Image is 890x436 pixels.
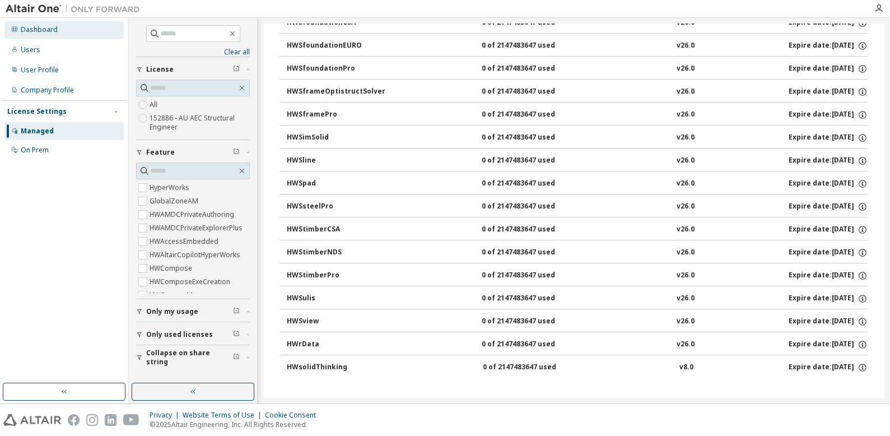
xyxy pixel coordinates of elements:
[233,65,240,74] span: Clear filter
[677,156,695,166] div: v26.0
[789,156,868,166] div: Expire date: [DATE]
[7,107,67,116] div: License Settings
[183,411,265,420] div: Website Terms of Use
[287,64,388,74] div: HWSfoundationPro
[150,194,201,208] label: GlobalZoneAM
[146,349,233,367] span: Collapse on share string
[150,98,160,112] label: All
[482,271,583,281] div: 0 of 2147483647 used
[233,148,240,157] span: Clear filter
[287,309,868,334] button: HWSview0 of 2147483647 usedv26.0Expire date:[DATE]
[677,179,695,189] div: v26.0
[482,41,583,51] div: 0 of 2147483647 used
[136,345,250,370] button: Collapse on share string
[21,66,59,75] div: User Profile
[150,248,243,262] label: HWAltairCopilotHyperWorks
[789,340,868,350] div: Expire date: [DATE]
[21,127,54,136] div: Managed
[789,271,868,281] div: Expire date: [DATE]
[482,179,583,189] div: 0 of 2147483647 used
[789,225,868,235] div: Expire date: [DATE]
[287,34,868,58] button: HWSfoundationEURO0 of 2147483647 usedv26.0Expire date:[DATE]
[287,332,868,357] button: HWrData0 of 2147483647 usedv26.0Expire date:[DATE]
[150,289,199,302] label: HWConnectMe
[482,202,583,212] div: 0 of 2147483647 used
[789,64,868,74] div: Expire date: [DATE]
[21,25,58,34] div: Dashboard
[146,330,213,339] span: Only used licenses
[287,240,868,265] button: HWStimberNDS0 of 2147483647 usedv26.0Expire date:[DATE]
[287,156,388,166] div: HWSline
[146,307,198,316] span: Only my usage
[482,87,583,97] div: 0 of 2147483647 used
[677,202,695,212] div: v26.0
[123,414,139,426] img: youtube.svg
[287,57,868,81] button: HWSfoundationPro0 of 2147483647 usedv26.0Expire date:[DATE]
[482,248,583,258] div: 0 of 2147483647 used
[6,3,146,15] img: Altair One
[287,126,868,150] button: HWSimSolid0 of 2147483647 usedv26.0Expire date:[DATE]
[287,225,388,235] div: HWStimberCSA
[483,363,584,373] div: 0 of 2147483647 used
[789,41,868,51] div: Expire date: [DATE]
[287,149,868,173] button: HWSline0 of 2147483647 usedv26.0Expire date:[DATE]
[105,414,117,426] img: linkedin.svg
[287,179,388,189] div: HWSpad
[86,414,98,426] img: instagram.svg
[677,271,695,281] div: v26.0
[482,340,583,350] div: 0 of 2147483647 used
[150,411,183,420] div: Privacy
[287,363,388,373] div: HWsolidThinking
[3,414,61,426] img: altair_logo.svg
[146,65,174,74] span: License
[233,330,240,339] span: Clear filter
[789,133,868,143] div: Expire date: [DATE]
[482,294,583,304] div: 0 of 2147483647 used
[146,148,175,157] span: Feature
[287,87,388,97] div: HWSframeOptistructSolver
[287,110,388,120] div: HWSframePro
[677,41,695,51] div: v26.0
[287,194,868,219] button: HWSsteelPro0 of 2147483647 usedv26.0Expire date:[DATE]
[482,317,583,327] div: 0 of 2147483647 used
[677,110,695,120] div: v26.0
[150,208,236,221] label: HWAMDCPrivateAuthoring
[287,202,388,212] div: HWSsteelPro
[789,248,868,258] div: Expire date: [DATE]
[233,307,240,316] span: Clear filter
[287,80,868,104] button: HWSframeOptistructSolver0 of 2147483647 usedv26.0Expire date:[DATE]
[482,225,583,235] div: 0 of 2147483647 used
[677,248,695,258] div: v26.0
[677,133,695,143] div: v26.0
[136,57,250,82] button: License
[287,263,868,288] button: HWStimberPro0 of 2147483647 usedv26.0Expire date:[DATE]
[287,103,868,127] button: HWSframePro0 of 2147483647 usedv26.0Expire date:[DATE]
[789,317,868,327] div: Expire date: [DATE]
[150,420,323,429] p: © 2025 Altair Engineering, Inc. All Rights Reserved.
[482,133,583,143] div: 0 of 2147483647 used
[677,340,695,350] div: v26.0
[789,110,868,120] div: Expire date: [DATE]
[677,225,695,235] div: v26.0
[136,299,250,324] button: Only my usage
[789,87,868,97] div: Expire date: [DATE]
[68,414,80,426] img: facebook.svg
[287,133,388,143] div: HWSimSolid
[677,317,695,327] div: v26.0
[150,275,232,289] label: HWComposeExeCreation
[150,262,194,275] label: HWCompose
[136,48,250,57] a: Clear all
[136,140,250,165] button: Feature
[287,294,388,304] div: HWSulis
[233,353,240,362] span: Clear filter
[150,112,250,134] label: 152886 - AU AEC Structural Engineer
[482,156,583,166] div: 0 of 2147483647 used
[287,355,868,380] button: HWsolidThinking0 of 2147483647 usedv8.0Expire date:[DATE]
[677,87,695,97] div: v26.0
[150,181,192,194] label: HyperWorks
[287,271,388,281] div: HWStimberPro
[482,110,583,120] div: 0 of 2147483647 used
[136,322,250,347] button: Only used licenses
[287,217,868,242] button: HWStimberCSA0 of 2147483647 usedv26.0Expire date:[DATE]
[679,363,693,373] div: v8.0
